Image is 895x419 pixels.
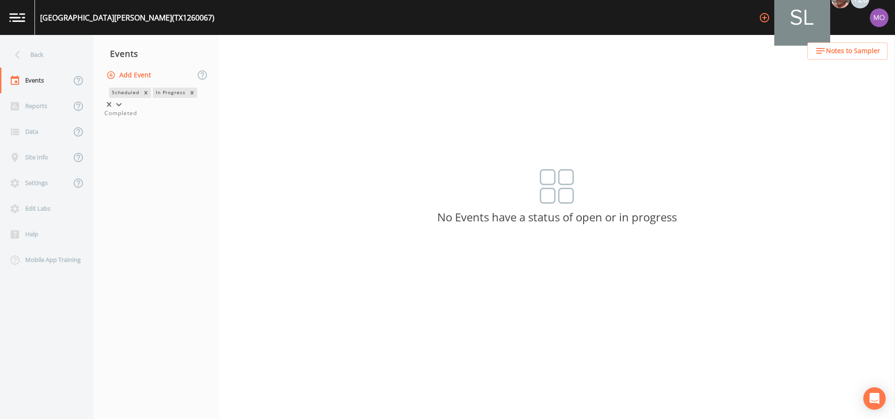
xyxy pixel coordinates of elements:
[870,8,888,27] img: 4e251478aba98ce068fb7eae8f78b90c
[863,387,886,410] div: Open Intercom Messenger
[807,42,888,60] button: Notes to Sampler
[109,88,141,97] div: Scheduled
[153,88,187,97] div: In Progress
[540,169,574,204] img: svg%3e
[141,88,151,97] div: Remove Scheduled
[93,42,219,65] div: Events
[187,88,197,97] div: Remove In Progress
[219,213,895,221] p: No Events have a status of open or in progress
[826,45,880,57] span: Notes to Sampler
[104,67,155,84] button: Add Event
[104,109,208,117] div: Completed
[40,12,214,23] div: [GEOGRAPHIC_DATA][PERSON_NAME] (TX1260067)
[9,13,25,22] img: logo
